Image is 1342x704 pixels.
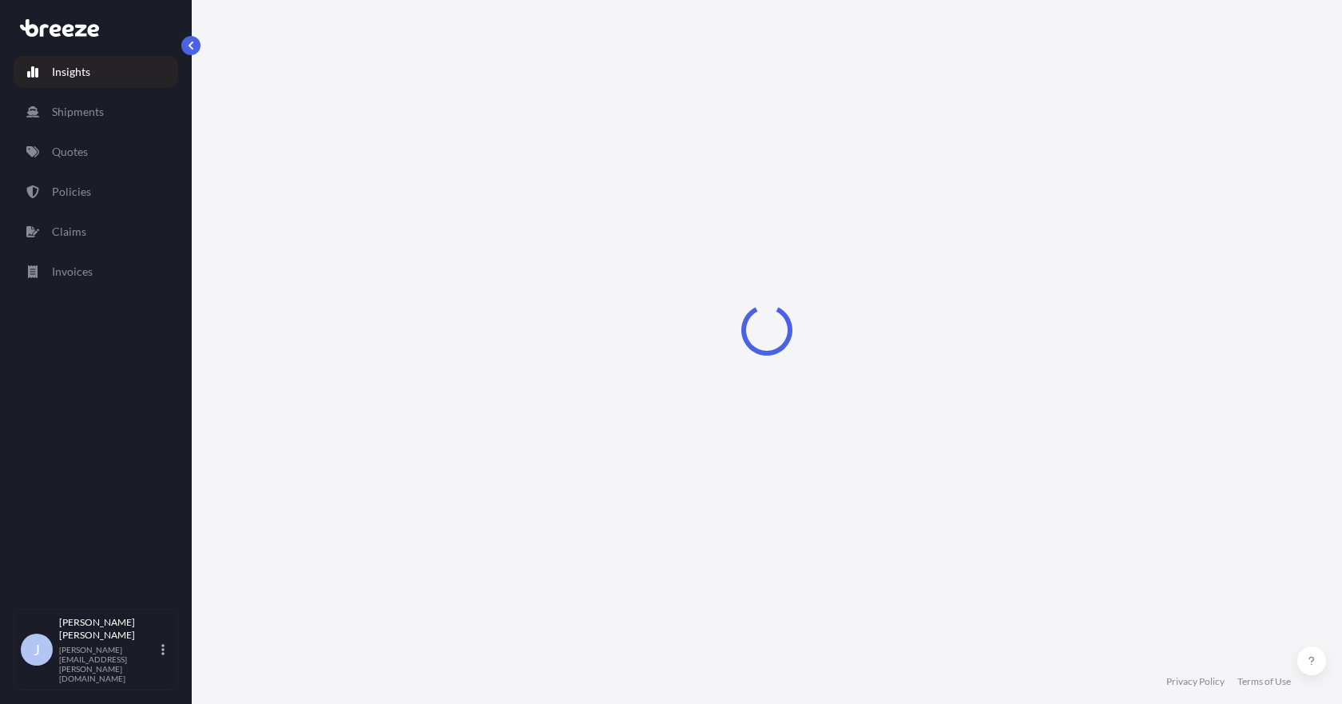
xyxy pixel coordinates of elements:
[1237,675,1291,688] a: Terms of Use
[14,176,178,208] a: Policies
[52,64,90,80] p: Insights
[52,224,86,240] p: Claims
[14,216,178,248] a: Claims
[52,264,93,280] p: Invoices
[34,642,40,658] span: J
[52,144,88,160] p: Quotes
[59,616,158,642] p: [PERSON_NAME] [PERSON_NAME]
[14,256,178,288] a: Invoices
[1166,675,1225,688] a: Privacy Policy
[52,104,104,120] p: Shipments
[52,184,91,200] p: Policies
[59,645,158,683] p: [PERSON_NAME][EMAIL_ADDRESS][PERSON_NAME][DOMAIN_NAME]
[14,96,178,128] a: Shipments
[14,136,178,168] a: Quotes
[14,56,178,88] a: Insights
